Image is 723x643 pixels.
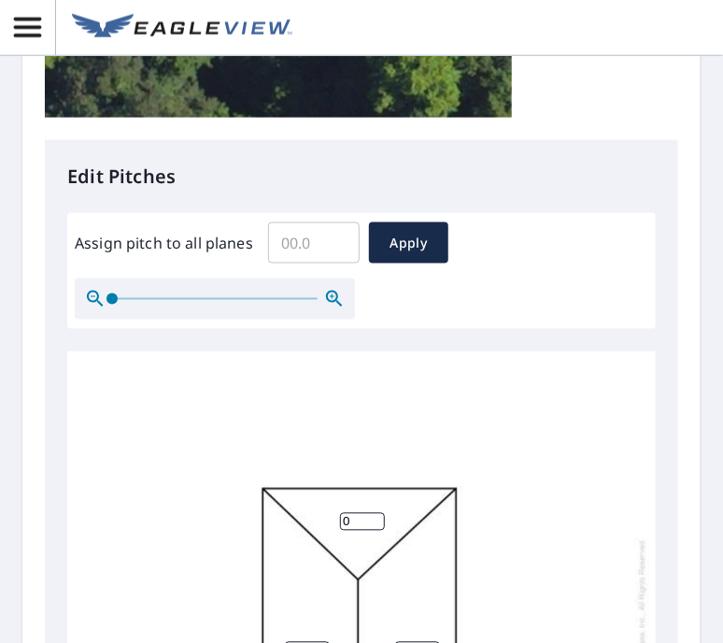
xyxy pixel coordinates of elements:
button: Apply [369,222,448,264]
label: Assign pitch to all planes [75,232,253,254]
input: 00.0 [268,217,360,269]
span: Apply [384,232,433,255]
img: EV Logo [72,14,292,42]
p: Edit Pitches [67,163,656,191]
